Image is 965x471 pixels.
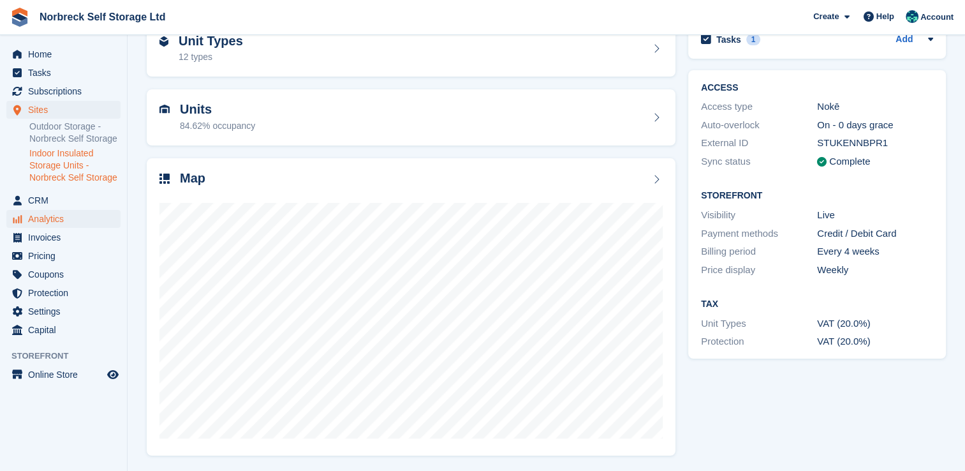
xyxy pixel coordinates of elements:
[28,366,105,384] span: Online Store
[829,154,870,169] div: Complete
[6,265,121,283] a: menu
[159,105,170,114] img: unit-icn-7be61d7bf1b0ce9d3e12c5938cc71ed9869f7b940bace4675aadf7bd6d80202e.svg
[28,321,105,339] span: Capital
[817,334,933,349] div: VAT (20.0%)
[6,191,121,209] a: menu
[6,321,121,339] a: menu
[105,367,121,382] a: Preview store
[906,10,918,23] img: Sally King
[6,247,121,265] a: menu
[817,227,933,241] div: Credit / Debit Card
[180,119,255,133] div: 84.62% occupancy
[701,118,817,133] div: Auto-overlock
[28,45,105,63] span: Home
[6,101,121,119] a: menu
[28,247,105,265] span: Pricing
[28,265,105,283] span: Coupons
[28,64,105,82] span: Tasks
[817,263,933,278] div: Weekly
[701,244,817,259] div: Billing period
[701,83,933,93] h2: ACCESS
[180,102,255,117] h2: Units
[28,82,105,100] span: Subscriptions
[701,136,817,151] div: External ID
[10,8,29,27] img: stora-icon-8386f47178a22dfd0bd8f6a31ec36ba5ce8667c1dd55bd0f319d3a0aa187defe.svg
[6,228,121,246] a: menu
[701,208,817,223] div: Visibility
[6,210,121,228] a: menu
[876,10,894,23] span: Help
[716,34,741,45] h2: Tasks
[817,317,933,331] div: VAT (20.0%)
[817,100,933,114] div: Nokē
[28,101,105,119] span: Sites
[701,191,933,201] h2: Storefront
[179,34,243,49] h2: Unit Types
[701,100,817,114] div: Access type
[813,10,839,23] span: Create
[28,210,105,228] span: Analytics
[28,191,105,209] span: CRM
[920,11,954,24] span: Account
[746,34,761,45] div: 1
[29,147,121,184] a: Indoor Insulated Storage Units - Norbreck Self Storage
[701,227,817,241] div: Payment methods
[6,284,121,302] a: menu
[6,64,121,82] a: menu
[701,317,817,331] div: Unit Types
[28,284,105,302] span: Protection
[11,350,127,363] span: Storefront
[817,208,933,223] div: Live
[701,334,817,349] div: Protection
[6,366,121,384] a: menu
[147,89,675,146] a: Units 84.62% occupancy
[817,136,933,151] div: STUKENNBPR1
[159,36,168,47] img: unit-type-icn-2b2737a686de81e16bb02015468b77c625bbabd49415b5ef34ead5e3b44a266d.svg
[28,228,105,246] span: Invoices
[28,303,105,320] span: Settings
[817,244,933,259] div: Every 4 weeks
[29,121,121,145] a: Outdoor Storage - Norbreck Self Storage
[6,45,121,63] a: menu
[147,158,675,456] a: Map
[6,303,121,320] a: menu
[159,174,170,184] img: map-icn-33ee37083ee616e46c38cad1a60f524a97daa1e2b2c8c0bc3eb3415660979fc1.svg
[701,263,817,278] div: Price display
[701,299,933,310] h2: Tax
[34,6,170,27] a: Norbreck Self Storage Ltd
[895,33,913,47] a: Add
[147,21,675,77] a: Unit Types 12 types
[180,171,205,186] h2: Map
[6,82,121,100] a: menu
[179,50,243,64] div: 12 types
[817,118,933,133] div: On - 0 days grace
[701,154,817,169] div: Sync status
